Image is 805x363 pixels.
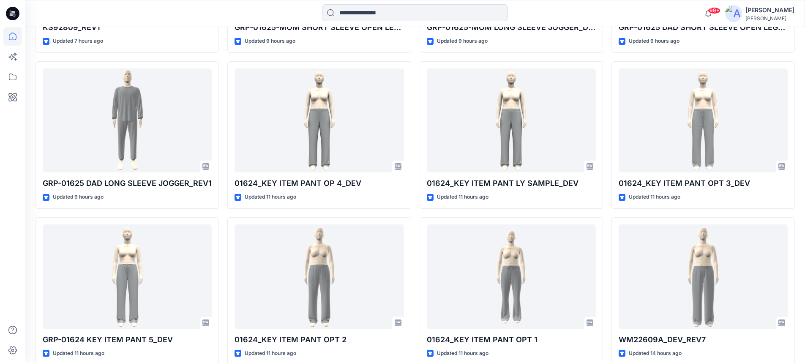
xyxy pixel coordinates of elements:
[235,68,404,173] a: 01624_KEY ITEM PANT OP 4_DEV
[235,177,404,189] p: 01624_KEY ITEM PANT OP 4_DEV
[619,22,788,33] p: GRP-01625 DAD SHORT SLEEVE OPEN LEG_REV1
[43,334,212,346] p: GRP-01624 KEY ITEM PANT 5_DEV
[53,349,104,358] p: Updated 11 hours ago
[53,193,104,202] p: Updated 9 hours ago
[725,5,742,22] img: avatar
[235,22,404,33] p: GRP-01625-MOM SHORT SLEEVE OPEN LEG_DEV_REV1
[629,37,679,46] p: Updated 9 hours ago
[427,68,596,173] a: 01624_KEY ITEM PANT LY SAMPLE_DEV
[619,177,788,189] p: 01624_KEY ITEM PANT OPT 3_DEV
[245,193,296,202] p: Updated 11 hours ago
[745,15,794,22] div: [PERSON_NAME]
[708,7,720,14] span: 99+
[235,224,404,329] a: 01624_KEY ITEM PANT OPT 2
[53,37,103,46] p: Updated 7 hours ago
[629,349,682,358] p: Updated 14 hours ago
[619,224,788,329] a: WM22609A_DEV_REV7
[427,224,596,329] a: 01624_KEY ITEM PANT OPT 1
[619,68,788,173] a: 01624_KEY ITEM PANT OPT 3_DEV
[43,68,212,173] a: GRP-01625 DAD LONG SLEEVE JOGGER_REV1
[427,177,596,189] p: 01624_KEY ITEM PANT LY SAMPLE_DEV
[245,349,296,358] p: Updated 11 hours ago
[235,334,404,346] p: 01624_KEY ITEM PANT OPT 2
[437,37,488,46] p: Updated 9 hours ago
[629,193,680,202] p: Updated 11 hours ago
[427,22,596,33] p: GRP-01625-MOM LONG SLEEVE JOGGER_DEV_REV1
[437,193,488,202] p: Updated 11 hours ago
[43,224,212,329] a: GRP-01624 KEY ITEM PANT 5_DEV
[245,37,295,46] p: Updated 9 hours ago
[437,349,488,358] p: Updated 11 hours ago
[427,334,596,346] p: 01624_KEY ITEM PANT OPT 1
[619,334,788,346] p: WM22609A_DEV_REV7
[745,5,794,15] div: [PERSON_NAME]
[43,22,212,33] p: KS92809_REV1
[43,177,212,189] p: GRP-01625 DAD LONG SLEEVE JOGGER_REV1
